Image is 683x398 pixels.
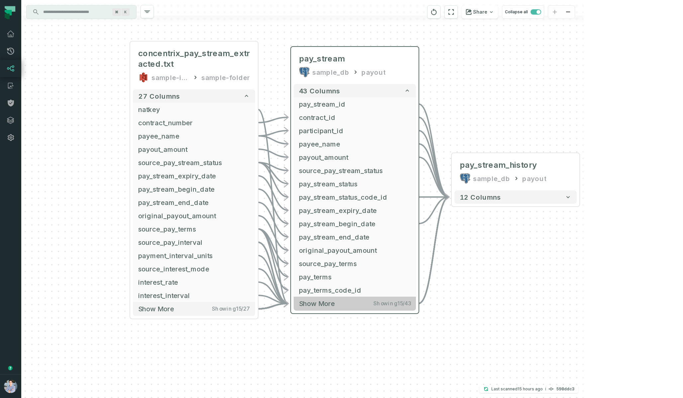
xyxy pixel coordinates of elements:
[299,152,411,162] span: payout_amount
[201,72,250,83] div: sample-folder
[294,97,416,111] button: pay_stream_id
[299,87,340,95] span: 43 columns
[258,229,288,277] g: Edge from f193aa6ae80173d0036292efc1ea2f51 to 9943c7153b7f9cabdc9d225423adf7f8
[133,169,255,182] button: pay_stream_expiry_date
[419,131,449,197] g: Edge from 9943c7153b7f9cabdc9d225423adf7f8 to 4987ccae7fcbe7fc6c1aeed2274360cf
[138,277,250,287] span: interest_rate
[312,67,349,77] div: sample_db
[294,217,416,230] button: pay_stream_begin_date
[294,111,416,124] button: contract_id
[479,385,578,393] button: Last scanned[DATE] 4:11:29 AM598ddc3
[258,216,288,250] g: Edge from f193aa6ae80173d0036292efc1ea2f51 to 9943c7153b7f9cabdc9d225423adf7f8
[419,197,449,304] g: Edge from 9943c7153b7f9cabdc9d225423adf7f8 to 4987ccae7fcbe7fc6c1aeed2274360cf
[258,136,288,144] g: Edge from f193aa6ae80173d0036292efc1ea2f51 to 9943c7153b7f9cabdc9d225423adf7f8
[294,164,416,177] button: source_pay_stream_status
[138,104,250,114] span: natkey
[294,177,416,190] button: pay_stream_status
[299,245,411,255] span: original_payout_amount
[561,6,575,19] button: zoom out
[502,5,544,19] button: Collapse all
[299,219,411,229] span: pay_stream_begin_date
[122,8,130,16] span: Press ⌘ + K to focus the search bar
[138,184,250,194] span: pay_stream_begin_date
[419,144,449,197] g: Edge from 9943c7153b7f9cabdc9d225423adf7f8 to 4987ccae7fcbe7fc6c1aeed2274360cf
[294,124,416,137] button: participant_id
[299,285,411,295] span: pay_terms_code_id
[294,244,416,257] button: original_payout_amount
[419,157,449,197] g: Edge from 9943c7153b7f9cabdc9d225423adf7f8 to 4987ccae7fcbe7fc6c1aeed2274360cf
[294,257,416,270] button: source_pay_terms
[133,302,255,316] button: Show moreShowing15/27
[299,165,411,175] span: source_pay_stream_status
[4,380,17,393] img: avatar of Alon Nafta
[258,176,288,210] g: Edge from f193aa6ae80173d0036292efc1ea2f51 to 9943c7153b7f9cabdc9d225423adf7f8
[491,386,543,392] p: Last scanned
[258,202,288,237] g: Edge from f193aa6ae80173d0036292efc1ea2f51 to 9943c7153b7f9cabdc9d225423adf7f8
[522,173,546,184] div: payout
[138,144,250,154] span: payout_amount
[138,224,250,234] span: source_pay_terms
[294,270,416,283] button: pay_terms
[299,126,411,136] span: participant_id
[294,150,416,164] button: payout_amount
[373,300,411,307] span: Showing 15 / 43
[133,289,255,302] button: interest_interval
[133,249,255,262] button: payment_interval_units
[138,290,250,300] span: interest_interval
[294,204,416,217] button: pay_stream_expiry_date
[133,156,255,169] button: source_pay_stream_status
[7,365,13,371] div: Tooltip anchor
[419,197,449,224] g: Edge from 9943c7153b7f9cabdc9d225423adf7f8 to 4987ccae7fcbe7fc6c1aeed2274360cf
[361,67,385,77] div: payout
[138,157,250,167] span: source_pay_stream_status
[258,269,288,304] g: Edge from f193aa6ae80173d0036292efc1ea2f51 to 9943c7153b7f9cabdc9d225423adf7f8
[258,229,288,290] g: Edge from f193aa6ae80173d0036292efc1ea2f51 to 9943c7153b7f9cabdc9d225423adf7f8
[112,8,121,16] span: Press ⌘ + K to focus the search bar
[138,171,250,181] span: pay_stream_expiry_date
[133,209,255,222] button: original_payout_amount
[138,264,250,274] span: source_interest_mode
[138,197,250,207] span: pay_stream_end_date
[133,196,255,209] button: pay_stream_end_date
[258,189,288,224] g: Edge from f193aa6ae80173d0036292efc1ea2f51 to 9943c7153b7f9cabdc9d225423adf7f8
[258,117,288,123] g: Edge from f193aa6ae80173d0036292efc1ea2f51 to 9943c7153b7f9cabdc9d225423adf7f8
[258,162,288,197] g: Edge from f193aa6ae80173d0036292efc1ea2f51 to 9943c7153b7f9cabdc9d225423adf7f8
[299,299,335,308] span: Show more
[151,72,189,83] div: sample-input-bucket
[133,222,255,236] button: source_pay_terms
[556,387,574,391] h4: 598ddc3
[294,283,416,297] button: pay_terms_code_id
[299,179,411,189] span: pay_stream_status
[258,162,288,170] g: Edge from f193aa6ae80173d0036292efc1ea2f51 to 9943c7153b7f9cabdc9d225423adf7f8
[294,230,416,244] button: pay_stream_end_date
[460,160,537,170] div: pay_stream_history
[133,103,255,116] button: natkey
[299,53,345,64] span: pay_stream
[299,139,411,149] span: payee_name
[258,229,288,263] g: Edge from f193aa6ae80173d0036292efc1ea2f51 to 9943c7153b7f9cabdc9d225423adf7f8
[299,205,411,215] span: pay_stream_expiry_date
[258,282,288,304] g: Edge from f193aa6ae80173d0036292efc1ea2f51 to 9943c7153b7f9cabdc9d225423adf7f8
[138,250,250,260] span: payment_interval_units
[138,118,250,128] span: contract_number
[294,190,416,204] button: pay_stream_status_code_id
[294,297,416,310] button: Show moreShowing15/43
[258,242,288,304] g: Edge from f193aa6ae80173d0036292efc1ea2f51 to 9943c7153b7f9cabdc9d225423adf7f8
[473,173,510,184] div: sample_db
[133,129,255,143] button: payee_name
[299,272,411,282] span: pay_terms
[133,182,255,196] button: pay_stream_begin_date
[258,295,288,304] g: Edge from f193aa6ae80173d0036292efc1ea2f51 to 9943c7153b7f9cabdc9d225423adf7f8
[462,5,498,19] button: Share
[258,162,288,184] g: Edge from f193aa6ae80173d0036292efc1ea2f51 to 9943c7153b7f9cabdc9d225423adf7f8
[212,306,250,312] span: Showing 15 / 27
[518,386,543,391] relative-time: Oct 1, 2025, 4:11 AM GMT+3
[138,131,250,141] span: payee_name
[299,112,411,122] span: contract_id
[258,255,288,304] g: Edge from f193aa6ae80173d0036292efc1ea2f51 to 9943c7153b7f9cabdc9d225423adf7f8
[138,305,174,313] span: Show more
[138,237,250,247] span: source_pay_interval
[133,275,255,289] button: interest_rate
[299,258,411,268] span: source_pay_terms
[138,92,180,100] span: 27 columns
